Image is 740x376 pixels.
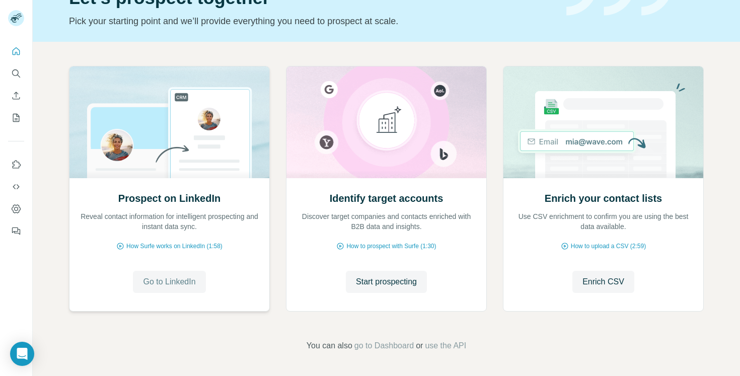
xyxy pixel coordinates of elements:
[8,42,24,60] button: Quick start
[356,276,417,288] span: Start prospecting
[582,276,624,288] span: Enrich CSV
[513,211,693,232] p: Use CSV enrichment to confirm you are using the best data available.
[425,340,466,352] button: use the API
[8,222,24,240] button: Feedback
[346,271,427,293] button: Start prospecting
[8,200,24,218] button: Dashboard
[10,342,34,366] div: Open Intercom Messenger
[545,191,662,205] h2: Enrich your contact lists
[8,87,24,105] button: Enrich CSV
[80,211,259,232] p: Reveal contact information for intelligent prospecting and instant data sync.
[69,14,554,28] p: Pick your starting point and we’ll provide everything you need to prospect at scale.
[330,191,443,205] h2: Identify target accounts
[126,242,223,251] span: How Surfe works on LinkedIn (1:58)
[8,156,24,174] button: Use Surfe on LinkedIn
[354,340,414,352] button: go to Dashboard
[8,109,24,127] button: My lists
[8,64,24,83] button: Search
[572,271,634,293] button: Enrich CSV
[503,66,704,178] img: Enrich your contact lists
[297,211,476,232] p: Discover target companies and contacts enriched with B2B data and insights.
[346,242,436,251] span: How to prospect with Surfe (1:30)
[143,276,195,288] span: Go to LinkedIn
[571,242,646,251] span: How to upload a CSV (2:59)
[307,340,352,352] span: You can also
[69,66,270,178] img: Prospect on LinkedIn
[118,191,220,205] h2: Prospect on LinkedIn
[416,340,423,352] span: or
[133,271,205,293] button: Go to LinkedIn
[8,178,24,196] button: Use Surfe API
[286,66,487,178] img: Identify target accounts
